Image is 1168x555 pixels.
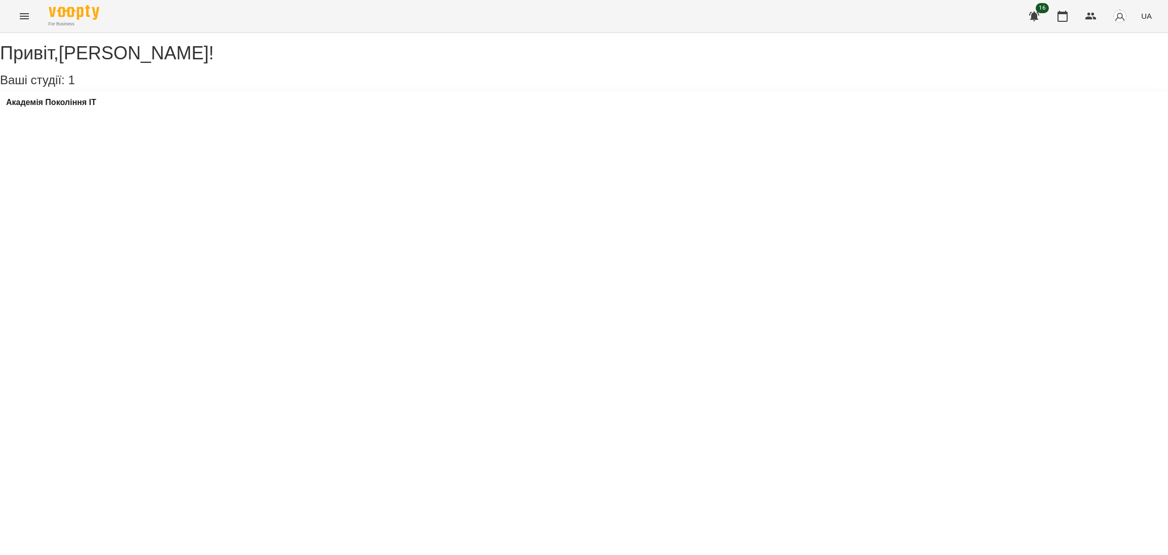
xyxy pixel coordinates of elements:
a: Академія Покоління ІТ [6,98,96,107]
span: 16 [1036,3,1049,13]
button: Menu [12,4,36,28]
span: For Business [49,21,99,27]
span: UA [1141,11,1152,21]
button: UA [1137,7,1156,25]
img: Voopty Logo [49,5,99,20]
img: avatar_s.png [1113,9,1127,23]
span: 1 [68,73,75,87]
